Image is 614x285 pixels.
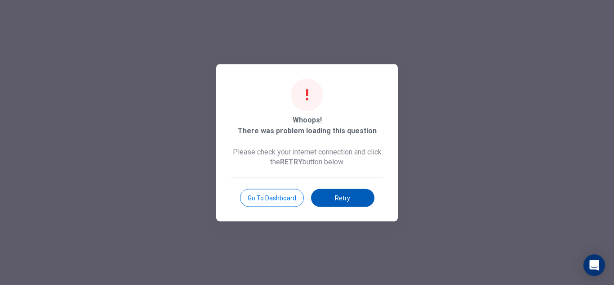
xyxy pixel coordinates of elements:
[583,254,605,276] div: Open Intercom Messenger
[240,189,304,207] button: Go to Dashboard
[231,147,383,167] span: Please check your internet connection and click the button below.
[280,157,303,166] b: RETRY
[293,114,322,125] span: Whoops!
[238,125,377,136] span: There was problem loading this question
[311,189,374,207] button: Retry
